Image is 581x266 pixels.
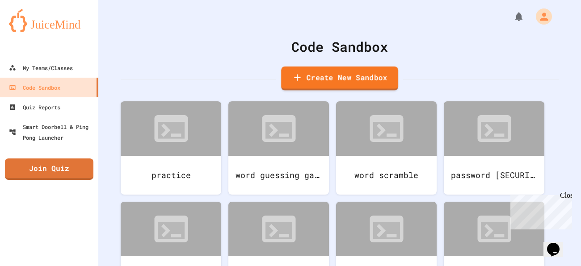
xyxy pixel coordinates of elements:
div: practice [121,156,221,195]
a: word guessing game [228,101,329,195]
div: word guessing game [228,156,329,195]
div: Code Sandbox [9,82,60,93]
div: Smart Doorbell & Ping Pong Launcher [9,121,95,143]
img: logo-orange.svg [9,9,89,32]
div: My Account [526,6,554,27]
iframe: chat widget [507,191,572,229]
a: Join Quiz [5,158,93,180]
div: Quiz Reports [9,102,60,112]
a: password [SECURITY_DATA] [444,101,544,195]
div: My Teams/Classes [9,62,73,73]
div: Code Sandbox [121,37,559,57]
div: Chat with us now!Close [4,4,62,57]
div: My Notifications [497,9,526,24]
iframe: chat widget [543,230,572,257]
a: Create New Sandbox [281,66,398,91]
div: password [SECURITY_DATA] [444,156,544,195]
a: practice [121,101,221,195]
a: word scramble [336,101,437,195]
div: word scramble [336,156,437,195]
